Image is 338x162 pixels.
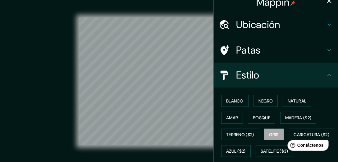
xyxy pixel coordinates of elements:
[283,138,331,155] iframe: Lanzador de widgets de ayuda
[226,115,238,121] font: Amar
[288,98,306,104] font: Natural
[214,12,338,37] div: Ubicación
[253,95,278,107] button: Negro
[256,145,293,157] button: Satélite ($3)
[221,95,249,107] button: Blanco
[221,145,251,157] button: Azul ($2)
[264,129,284,141] button: Gris
[269,132,279,137] font: Gris
[214,38,338,63] div: Patas
[248,112,275,124] button: Bosque
[253,115,270,121] font: Bosque
[214,63,338,88] div: Estilo
[283,95,311,107] button: Natural
[290,1,295,6] img: pin-icon.png
[258,98,273,104] font: Negro
[294,132,330,137] font: Caricatura ($2)
[285,115,311,121] font: Madera ($2)
[221,112,243,124] button: Amar
[236,18,280,31] font: Ubicación
[226,149,246,154] font: Azul ($2)
[226,98,244,104] font: Blanco
[280,112,316,124] button: Madera ($2)
[79,17,259,145] canvas: Mapa
[236,69,259,82] font: Estilo
[261,149,288,154] font: Satélite ($3)
[221,129,259,141] button: Terreno ($2)
[226,132,254,137] font: Terreno ($2)
[289,129,335,141] button: Caricatura ($2)
[236,44,261,57] font: Patas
